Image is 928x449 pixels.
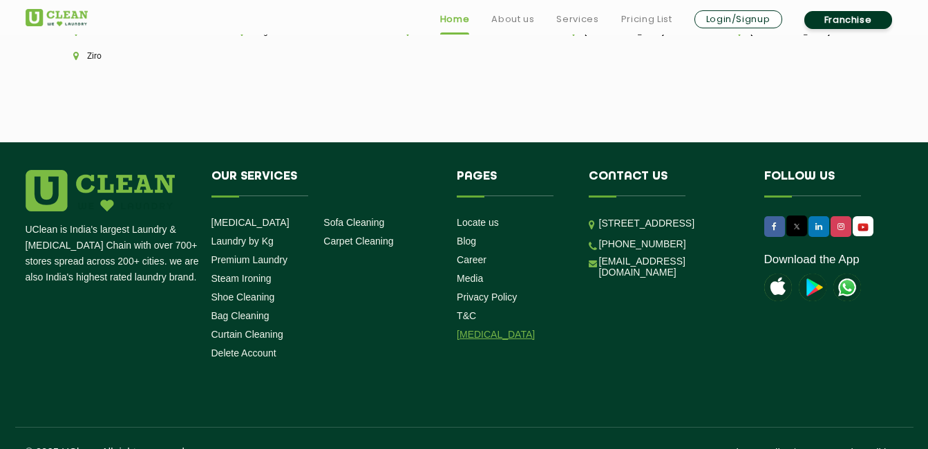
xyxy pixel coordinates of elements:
[694,10,782,28] a: Login/Signup
[621,11,672,28] a: Pricing List
[211,273,272,284] a: Steam Ironing
[457,329,535,340] a: [MEDICAL_DATA]
[589,170,744,196] h4: Contact us
[211,236,274,247] a: Laundry by Kg
[833,274,861,301] img: UClean Laundry and Dry Cleaning
[457,273,483,284] a: Media
[211,292,275,303] a: Shoe Cleaning
[211,217,290,228] a: [MEDICAL_DATA]
[211,310,269,321] a: Bag Cleaning
[556,11,598,28] a: Services
[764,253,860,267] a: Download the App
[764,274,792,301] img: apple-icon.png
[457,310,476,321] a: T&C
[804,11,892,29] a: Franchise
[457,170,568,196] h4: Pages
[26,9,88,26] img: UClean Laundry and Dry Cleaning
[764,170,886,196] h4: Follow us
[211,170,437,196] h4: Our Services
[323,217,384,228] a: Sofa Cleaning
[26,222,201,285] p: UClean is India's largest Laundry & [MEDICAL_DATA] Chain with over 700+ stores spread across 200+...
[457,217,499,228] a: Locate us
[211,254,288,265] a: Premium Laundry
[599,256,744,278] a: [EMAIL_ADDRESS][DOMAIN_NAME]
[457,236,476,247] a: Blog
[211,329,283,340] a: Curtain Cleaning
[323,236,393,247] a: Carpet Cleaning
[599,238,686,249] a: [PHONE_NUMBER]
[73,51,192,61] li: Ziro
[440,11,470,28] a: Home
[799,274,826,301] img: playstoreicon.png
[599,216,744,231] p: [STREET_ADDRESS]
[457,254,486,265] a: Career
[211,347,276,359] a: Delete Account
[491,11,534,28] a: About us
[26,170,175,211] img: logo.png
[457,292,517,303] a: Privacy Policy
[854,220,872,234] img: UClean Laundry and Dry Cleaning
